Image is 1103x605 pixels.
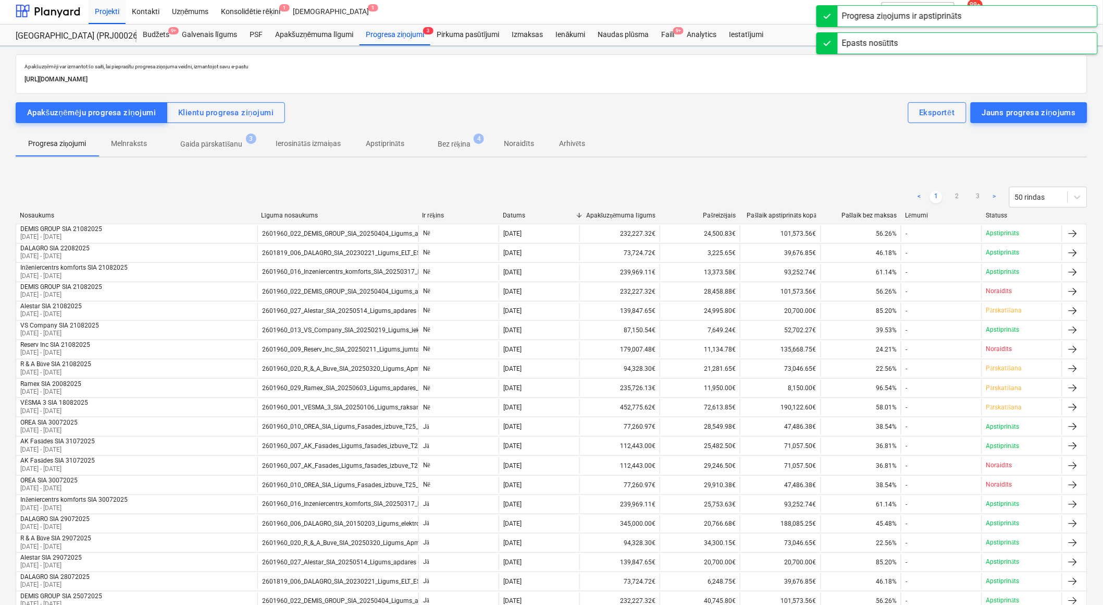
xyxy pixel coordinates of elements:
[986,538,1020,547] p: Apstiprināts
[660,438,740,454] div: 25,482.50€
[506,25,550,45] div: Izmaksas
[579,477,660,493] div: 77,260.97€
[740,225,820,242] div: 101,573.56€
[971,102,1087,123] button: Jauns progresa ziņojums
[503,423,522,430] div: [DATE]
[279,4,290,11] span: 1
[20,477,78,484] div: OREA SIA 30072025
[503,288,522,295] div: [DATE]
[906,597,907,604] div: -
[430,25,506,45] div: Pirkuma pasūtījumi
[986,268,1020,276] p: Apstiprināts
[262,212,414,220] div: Līguma nosaukums
[740,399,820,416] div: 190,122.60€
[368,4,378,11] span: 1
[579,264,660,281] div: 239,969.11€
[418,438,499,454] div: Jā
[986,596,1020,605] p: Apstiprināts
[660,496,740,513] div: 25,753.63€
[550,25,592,45] a: Ienākumi
[740,360,820,377] div: 73,046.65€
[20,561,82,570] p: [DATE] - [DATE]
[503,501,522,508] div: [DATE]
[660,360,740,377] div: 21,281.65€
[680,25,723,45] div: Analytics
[27,106,156,119] div: Apakšuzņēmēju progresa ziņojumi
[262,384,506,392] div: 2601960_029_Ramex_SIA_20250603_Ligums_apdares_darbi_2025-2_T25_2k-2vers.pdf
[24,74,1079,85] p: [URL][DOMAIN_NAME]
[262,346,486,353] div: 2601960_009_Reserv_Inc_SIA_20250211_Ligums_jumta_izbuve_T25_2karta.pdf
[418,283,499,300] div: Nē
[20,438,95,445] div: AK Fasādes SIA 31072025
[503,269,522,276] div: [DATE]
[951,191,963,203] a: Page 2
[660,302,740,319] div: 24,995.80€
[876,365,897,372] span: 22.56%
[745,212,817,220] div: Pašlaik apstiprināts kopā
[20,388,81,396] p: [DATE] - [DATE]
[740,438,820,454] div: 71,057.50€
[660,477,740,493] div: 29,910.38€
[655,25,680,45] div: Faili
[913,191,926,203] a: Previous page
[20,496,128,504] div: Inženiercentrs komforts SIA 30072025
[579,225,660,242] div: 232,227.32€
[906,520,907,527] div: -
[906,481,907,489] div: -
[579,322,660,338] div: 87,150.54€
[20,515,90,523] div: DALAGRO SIA 29072025
[579,380,660,396] div: 235,726.13€
[660,535,740,551] div: 34,300.15€
[906,365,907,372] div: -
[982,106,1076,119] div: Jauns progresa ziņojums
[906,326,907,334] div: -
[20,580,90,589] p: [DATE] - [DATE]
[418,477,499,493] div: Nē
[418,264,499,281] div: Nē
[20,245,90,252] div: DALAGRO SIA 22082025
[418,322,499,338] div: Nē
[740,418,820,435] div: 47,486.38€
[876,539,897,547] span: 22.56%
[503,249,522,257] div: [DATE]
[418,380,499,396] div: Nē
[972,191,984,203] a: Page 3
[906,230,907,237] div: -
[418,418,499,435] div: Jā
[664,212,736,220] div: Pašreizējais
[988,191,1001,203] a: Next page
[673,27,684,34] span: 9+
[740,302,820,319] div: 20,700.00€
[986,306,1022,315] p: Pārskatīšana
[579,515,660,532] div: 345,000.00€
[423,212,495,220] div: Ir rēķins
[503,520,522,527] div: [DATE]
[178,106,274,119] div: Klientu progresa ziņojumi
[418,225,499,242] div: Nē
[825,212,897,220] div: Pašlaik bez maksas
[20,264,128,272] div: Inženiercentrs komforts SIA 21082025
[740,554,820,571] div: 20,700.00€
[28,138,86,149] p: Progresa ziņojumi
[243,25,269,45] a: PSF
[418,457,499,474] div: Nē
[579,438,660,454] div: 112,443.00€
[660,573,740,590] div: 6,248.75€
[20,329,99,338] p: [DATE] - [DATE]
[418,399,499,416] div: Nē
[503,212,575,219] div: Datums
[579,360,660,377] div: 94,328.30€
[876,288,897,295] span: 56.26%
[906,423,907,430] div: -
[579,496,660,513] div: 239,969.11€
[876,462,897,469] span: 36.81%
[986,345,1012,354] p: Noraidīts
[723,25,770,45] a: Iestatījumi
[579,573,660,590] div: 73,724.72€
[418,554,499,571] div: Jā
[20,542,91,551] p: [DATE] - [DATE]
[20,484,78,493] p: [DATE] - [DATE]
[20,504,128,513] p: [DATE] - [DATE]
[176,25,243,45] a: Galvenais līgums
